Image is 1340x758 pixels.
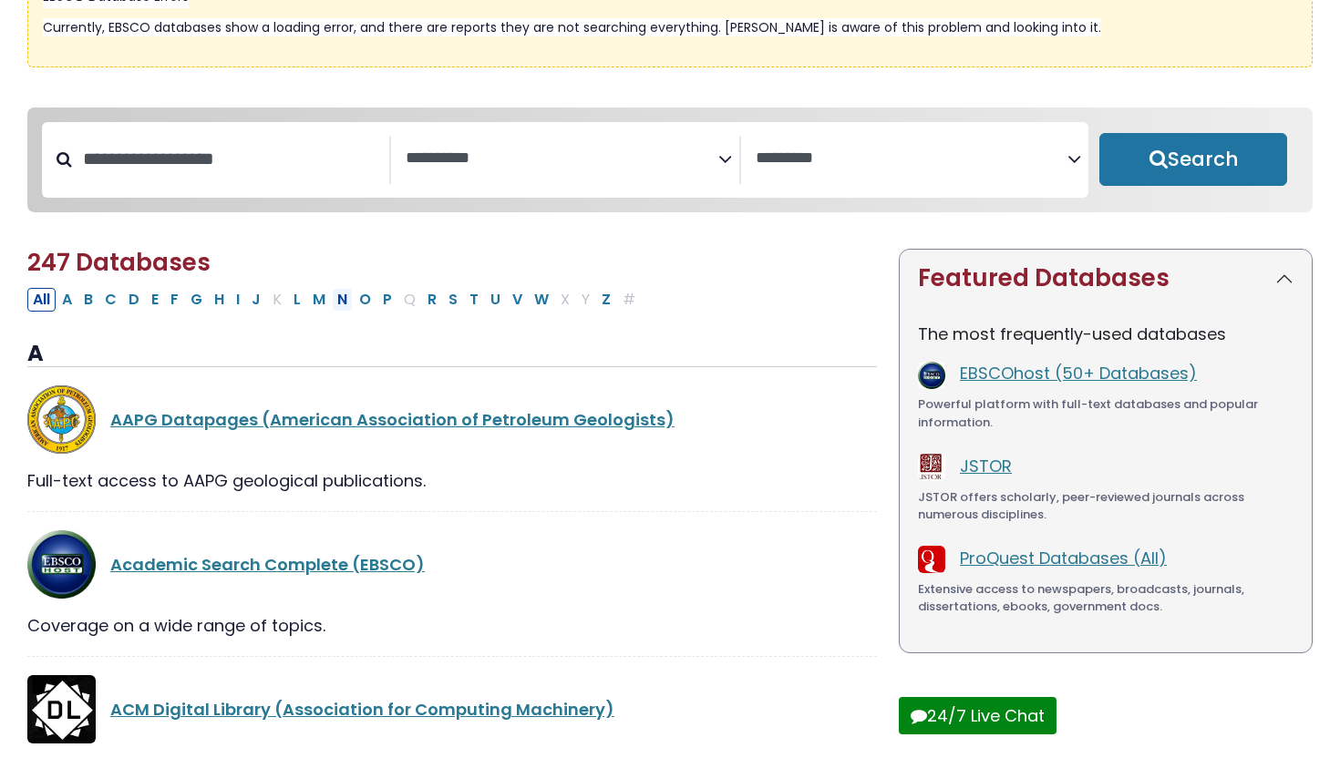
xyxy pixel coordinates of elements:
[110,553,425,576] a: Academic Search Complete (EBSCO)
[165,288,184,312] button: Filter Results F
[27,246,211,279] span: 247 Databases
[377,288,397,312] button: Filter Results P
[354,288,376,312] button: Filter Results O
[443,288,463,312] button: Filter Results S
[27,288,56,312] button: All
[123,288,145,312] button: Filter Results D
[960,455,1012,477] a: JSTOR
[332,288,353,312] button: Filter Results N
[406,149,717,169] textarea: Search
[288,288,306,312] button: Filter Results L
[1099,133,1287,186] button: Submit for Search Results
[231,288,245,312] button: Filter Results I
[756,149,1067,169] textarea: Search
[110,408,675,431] a: AAPG Datapages (American Association of Petroleum Geologists)
[307,288,331,312] button: Filter Results M
[209,288,230,312] button: Filter Results H
[899,697,1057,734] button: 24/7 Live Chat
[27,341,877,368] h3: A
[185,288,208,312] button: Filter Results G
[43,18,1101,36] span: Currently, EBSCO databases show a loading error, and there are reports they are not searching eve...
[57,288,77,312] button: Filter Results A
[110,698,614,721] a: ACM Digital Library (Association for Computing Machinery)
[485,288,506,312] button: Filter Results U
[72,144,389,174] input: Search database by title or keyword
[918,395,1294,431] div: Powerful platform with full-text databases and popular information.
[246,288,266,312] button: Filter Results J
[146,288,164,312] button: Filter Results E
[27,613,877,638] div: Coverage on a wide range of topics.
[464,288,484,312] button: Filter Results T
[99,288,122,312] button: Filter Results C
[960,547,1167,569] a: ProQuest Databases (All)
[918,488,1294,524] div: JSTOR offers scholarly, peer-reviewed journals across numerous disciplines.
[27,287,643,310] div: Alpha-list to filter by first letter of database name
[422,288,442,312] button: Filter Results R
[529,288,554,312] button: Filter Results W
[900,250,1312,307] button: Featured Databases
[918,580,1294,616] div: Extensive access to newspapers, broadcasts, journals, dissertations, ebooks, government docs.
[27,468,877,493] div: Full-text access to AAPG geological publications.
[918,322,1294,346] p: The most frequently-used databases
[596,288,616,312] button: Filter Results Z
[960,362,1197,384] a: EBSCOhost (50+ Databases)
[507,288,528,312] button: Filter Results V
[27,108,1313,213] nav: Search filters
[78,288,98,312] button: Filter Results B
